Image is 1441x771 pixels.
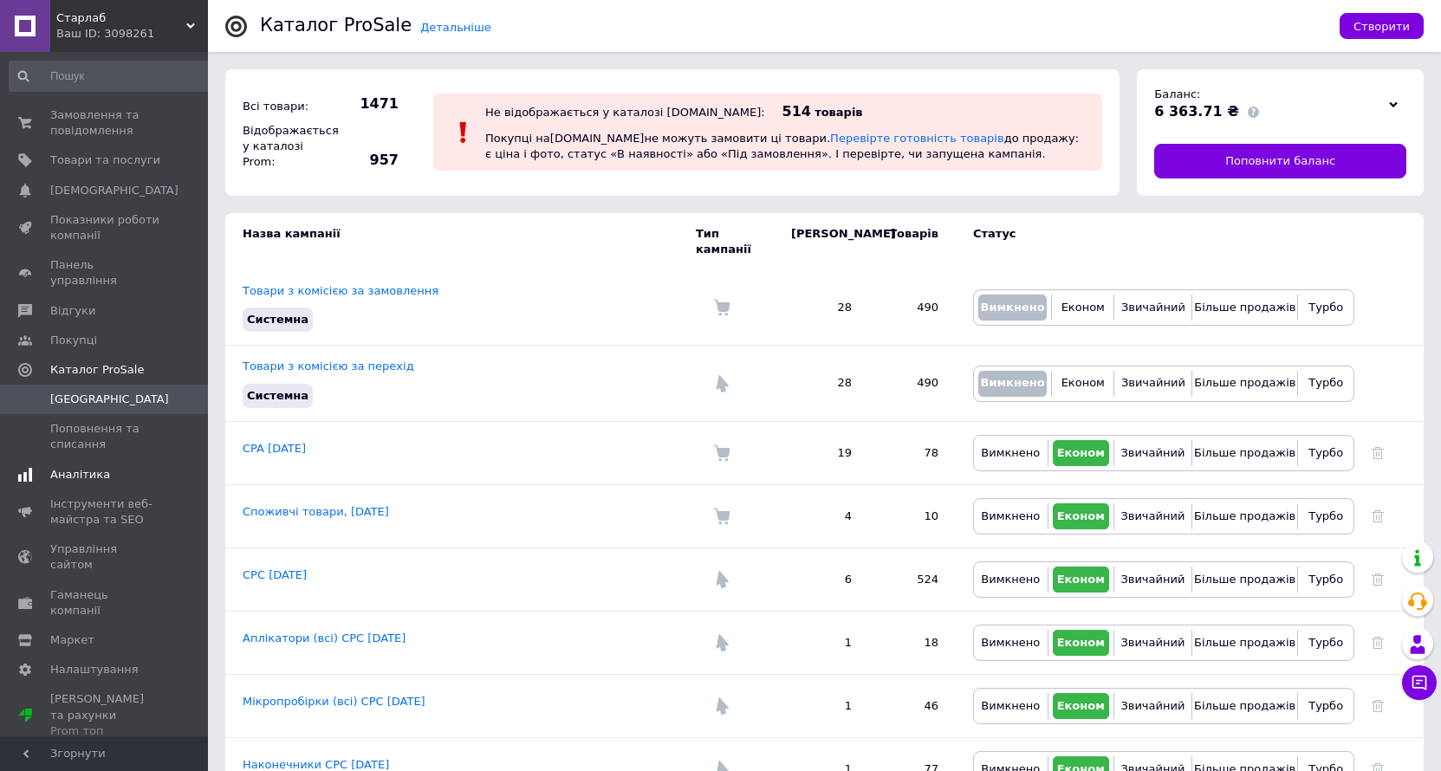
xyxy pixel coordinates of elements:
button: Турбо [1302,503,1349,529]
button: Вимкнено [978,693,1043,719]
button: Економ [1053,630,1109,656]
span: Більше продажів [1194,699,1295,712]
span: Звичайний [1121,376,1185,389]
a: Видалити [1372,446,1384,459]
span: Вимкнено [981,509,1040,522]
div: Prom топ [50,723,160,739]
span: Поповнити баланс [1225,153,1335,169]
button: Економ [1056,295,1109,321]
td: 1 [774,611,869,674]
button: Звичайний [1119,503,1187,529]
td: 19 [774,421,869,484]
div: Не відображається у каталозі [DOMAIN_NAME]: [485,106,765,119]
span: Аналітика [50,467,110,483]
button: Економ [1053,440,1109,466]
button: Звичайний [1119,630,1187,656]
img: Комісія за замовлення [713,299,730,316]
div: Каталог ProSale [260,16,412,35]
span: Покупці [50,333,97,348]
button: Звичайний [1119,371,1187,397]
td: 18 [869,611,956,674]
button: Турбо [1302,630,1349,656]
button: Турбо [1302,567,1349,593]
a: Споживчі товари, [DATE] [243,505,389,518]
img: :exclamation: [451,120,477,146]
span: Більше продажів [1194,301,1295,314]
div: Відображається у каталозі Prom: [238,119,334,175]
td: Товарів [869,213,956,270]
span: товарів [815,106,862,119]
button: Більше продажів [1197,693,1293,719]
span: Замовлення та повідомлення [50,107,160,139]
td: 490 [869,270,956,346]
button: Звичайний [1119,693,1187,719]
td: 1 [774,674,869,737]
span: Маркет [50,632,94,648]
td: 28 [774,270,869,346]
span: [DEMOGRAPHIC_DATA] [50,183,179,198]
button: Чат з покупцем [1402,665,1437,700]
span: Відгуки [50,303,95,319]
td: Назва кампанії [225,213,696,270]
a: Видалити [1372,509,1384,522]
img: Комісія за перехід [713,697,730,715]
span: Інструменти веб-майстра та SEO [50,496,160,528]
span: [PERSON_NAME] та рахунки [50,691,160,739]
span: Створити [1353,20,1410,33]
span: Більше продажів [1194,636,1295,649]
a: CPA [DATE] [243,442,306,455]
td: 524 [869,547,956,611]
span: Системна [247,389,308,402]
span: Вимкнено [981,446,1040,459]
span: Вимкнено [981,636,1040,649]
span: Звичайний [1120,573,1185,586]
span: Турбо [1308,573,1343,586]
button: Створити [1340,13,1424,39]
span: 957 [338,151,399,170]
td: 78 [869,421,956,484]
span: Звичайний [1120,446,1185,459]
button: Економ [1056,371,1109,397]
button: Вимкнено [978,371,1047,397]
a: Видалити [1372,636,1384,649]
span: 6 363.71 ₴ [1154,103,1239,120]
button: Вимкнено [978,630,1043,656]
input: Пошук [9,61,214,92]
span: Звичайний [1121,301,1185,314]
button: Звичайний [1119,567,1187,593]
span: Вимкнено [980,301,1044,314]
button: Більше продажів [1197,567,1293,593]
span: [GEOGRAPHIC_DATA] [50,392,169,407]
span: 514 [782,103,811,120]
button: Вимкнено [978,295,1047,321]
a: Наконечники CPC [DATE] [243,758,389,771]
button: Вимкнено [978,567,1043,593]
span: Турбо [1308,376,1343,389]
img: Комісія за перехід [713,634,730,651]
div: Всі товари: [238,94,334,119]
span: Економ [1057,509,1105,522]
a: Товари з комісією за замовлення [243,284,438,297]
span: 1471 [338,94,399,113]
span: Турбо [1308,636,1343,649]
span: Економ [1057,573,1105,586]
button: Більше продажів [1197,371,1293,397]
span: Звичайний [1120,699,1185,712]
button: Більше продажів [1197,503,1293,529]
td: 490 [869,346,956,421]
span: Налаштування [50,662,139,677]
span: Економ [1061,301,1105,314]
button: Турбо [1302,440,1349,466]
span: Старлаб [56,10,186,26]
span: Звичайний [1120,509,1185,522]
span: Поповнення та списання [50,421,160,452]
span: Економ [1057,446,1105,459]
span: Більше продажів [1194,509,1295,522]
span: Показники роботи компанії [50,212,160,243]
td: [PERSON_NAME] [774,213,869,270]
span: Товари та послуги [50,152,160,168]
span: Більше продажів [1194,573,1295,586]
span: Звичайний [1120,636,1185,649]
span: Каталог ProSale [50,362,144,378]
img: Комісія за перехід [713,375,730,392]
